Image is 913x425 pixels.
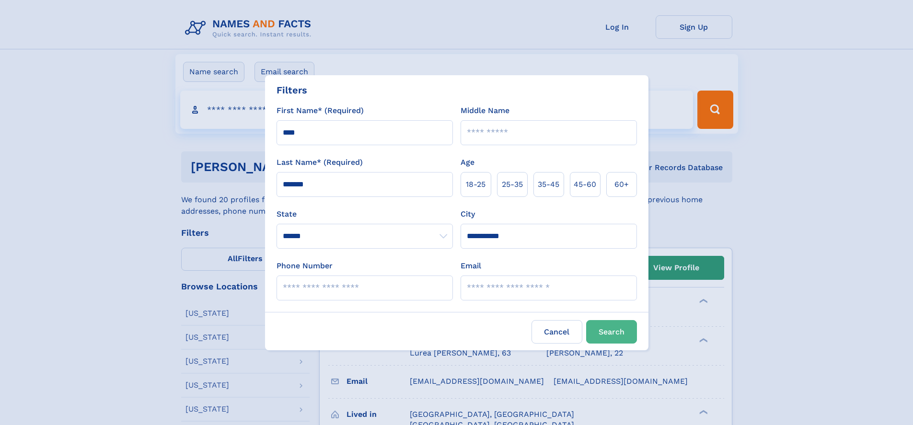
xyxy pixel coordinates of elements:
label: Age [461,157,474,168]
div: Filters [277,83,307,97]
span: 18‑25 [466,179,485,190]
label: Middle Name [461,105,509,116]
span: 35‑45 [538,179,559,190]
label: State [277,208,453,220]
label: First Name* (Required) [277,105,364,116]
label: Last Name* (Required) [277,157,363,168]
label: Phone Number [277,260,333,272]
span: 45‑60 [574,179,596,190]
label: Cancel [532,320,582,344]
button: Search [586,320,637,344]
span: 60+ [614,179,629,190]
label: City [461,208,475,220]
label: Email [461,260,481,272]
span: 25‑35 [502,179,523,190]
